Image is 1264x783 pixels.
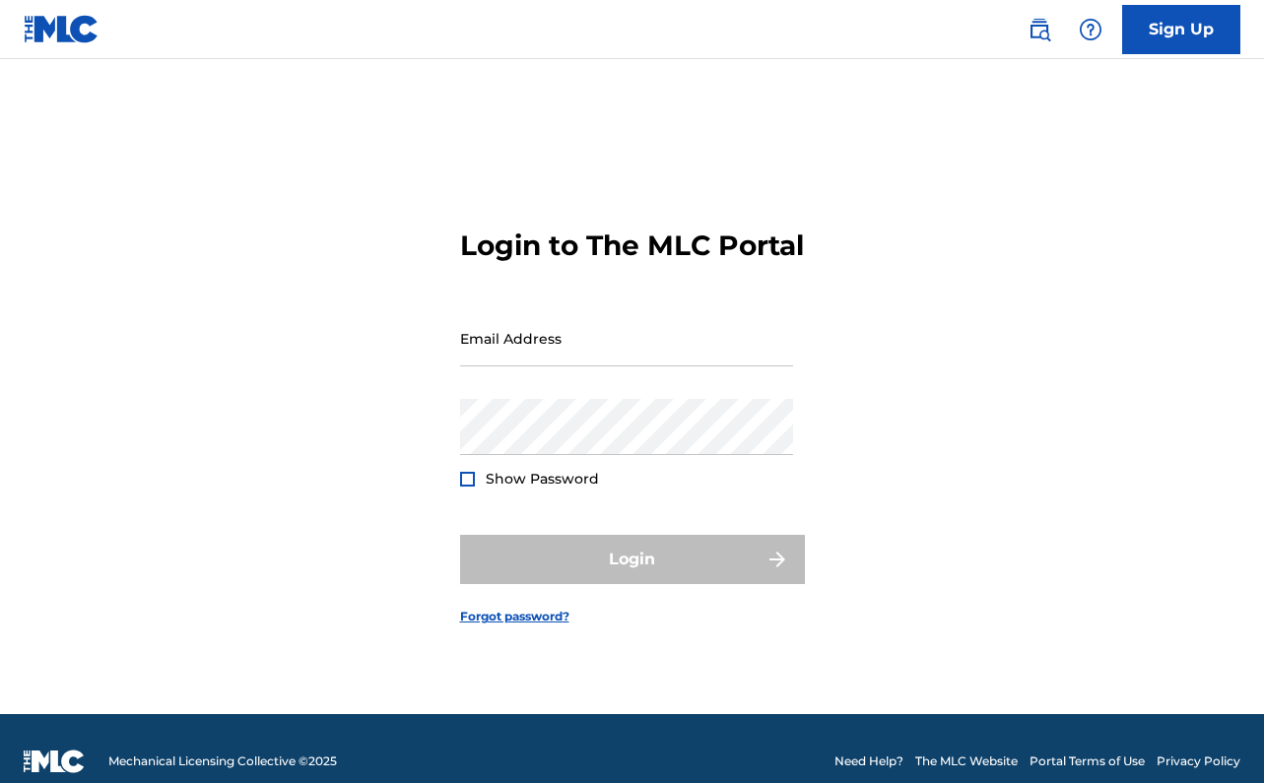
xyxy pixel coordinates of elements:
img: logo [24,750,85,773]
a: Public Search [1020,10,1059,49]
a: The MLC Website [915,752,1018,770]
h3: Login to The MLC Portal [460,228,804,263]
a: Portal Terms of Use [1030,752,1145,770]
a: Forgot password? [460,608,569,625]
a: Privacy Policy [1157,752,1240,770]
span: Mechanical Licensing Collective © 2025 [108,752,337,770]
img: search [1028,18,1051,41]
img: MLC Logo [24,15,100,43]
iframe: Chat Widget [1165,688,1264,783]
a: Sign Up [1122,5,1240,54]
div: Help [1071,10,1110,49]
img: help [1079,18,1102,41]
a: Need Help? [834,752,903,770]
span: Show Password [486,470,599,488]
